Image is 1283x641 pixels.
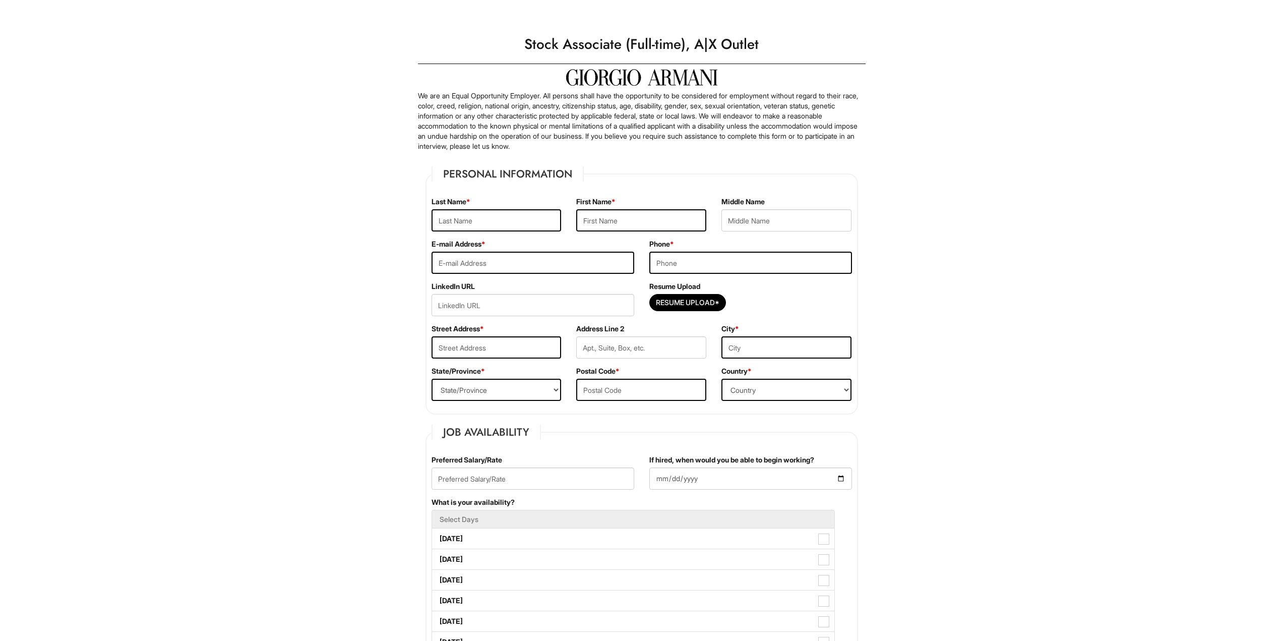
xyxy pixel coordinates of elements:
[432,166,584,182] legend: Personal Information
[432,366,485,376] label: State/Province
[649,294,726,311] button: Resume Upload*Resume Upload*
[413,30,871,59] h1: Stock Associate (Full-time), A|X Outlet
[432,239,485,249] label: E-mail Address
[721,197,765,207] label: Middle Name
[432,529,834,549] label: [DATE]
[432,252,634,274] input: E-mail Address
[418,91,866,151] p: We are an Equal Opportunity Employer. All persons shall have the opportunity to be considered for...
[576,197,616,207] label: First Name
[432,197,470,207] label: Last Name
[432,611,834,631] label: [DATE]
[576,324,624,334] label: Address Line 2
[649,239,674,249] label: Phone
[576,209,706,231] input: First Name
[721,324,739,334] label: City
[432,468,634,490] input: Preferred Salary/Rate
[649,455,814,465] label: If hired, when would you be able to begin working?
[432,425,541,440] legend: Job Availability
[432,455,502,465] label: Preferred Salary/Rate
[649,281,700,292] label: Resume Upload
[432,336,562,359] input: Street Address
[721,336,851,359] input: City
[432,570,834,590] label: [DATE]
[432,209,562,231] input: Last Name
[432,281,475,292] label: LinkedIn URL
[432,379,562,401] select: State/Province
[721,209,851,231] input: Middle Name
[576,336,706,359] input: Apt., Suite, Box, etc.
[440,515,827,523] h5: Select Days
[576,379,706,401] input: Postal Code
[432,549,834,569] label: [DATE]
[566,69,717,86] img: Giorgio Armani
[432,324,484,334] label: Street Address
[432,591,834,611] label: [DATE]
[432,294,634,316] input: LinkedIn URL
[432,497,515,507] label: What is your availability?
[721,379,851,401] select: Country
[649,252,852,274] input: Phone
[576,366,620,376] label: Postal Code
[721,366,752,376] label: Country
